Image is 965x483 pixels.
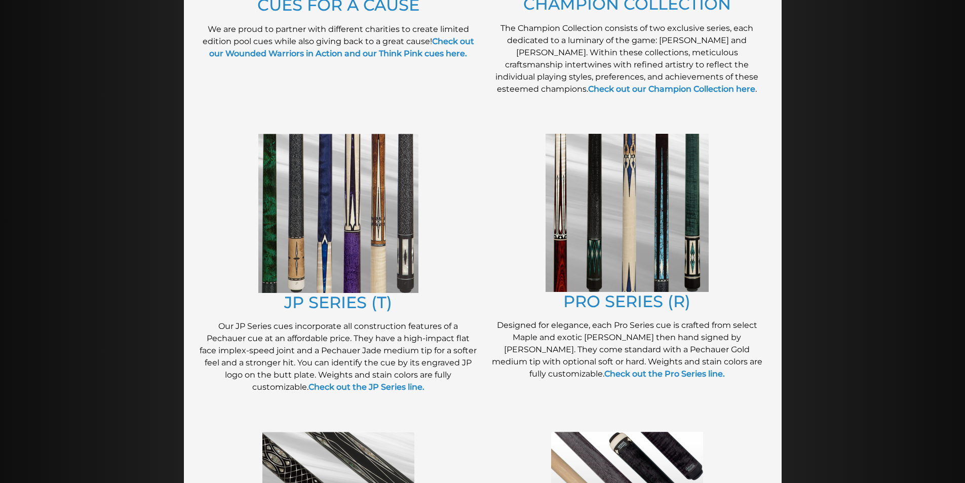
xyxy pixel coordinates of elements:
p: We are proud to partner with different charities to create limited edition pool cues while also g... [199,23,478,60]
a: Check out the JP Series line. [308,382,424,392]
p: Designed for elegance, each Pro Series cue is crafted from select Maple and exotic [PERSON_NAME] ... [488,319,766,380]
p: The Champion Collection consists of two exclusive series, each dedicated to a luminary of the gam... [488,22,766,95]
a: Check out our Wounded Warriors in Action and our Think Pink cues here. [209,36,474,58]
a: Check out our Champion Collection here [588,84,755,94]
a: PRO SERIES (R) [563,291,690,311]
p: Our JP Series cues incorporate all construction features of a Pechauer cue at an affordable price... [199,320,478,393]
a: JP SERIES (T) [284,292,392,312]
a: Check out the Pro Series line. [604,369,725,379]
